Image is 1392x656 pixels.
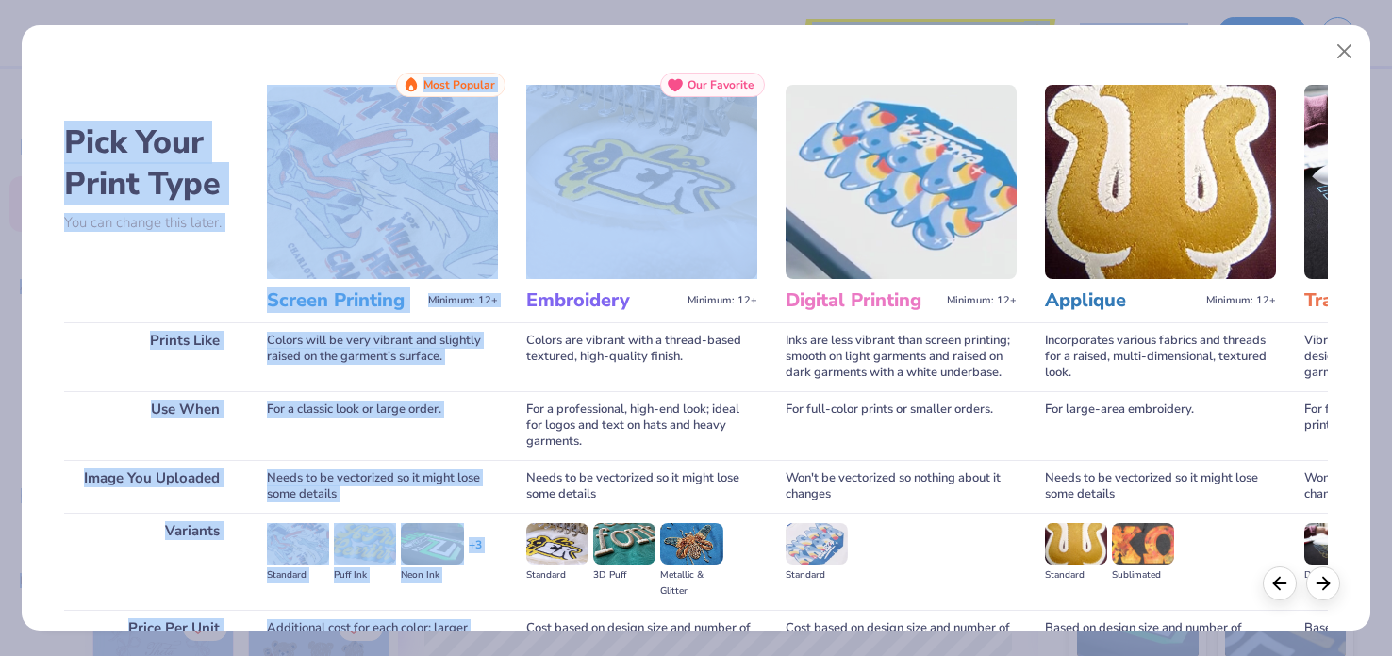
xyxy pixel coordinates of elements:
div: + 3 [469,537,482,569]
div: For a classic look or large order. [267,391,498,460]
img: Embroidery [526,85,757,279]
div: Colors will be very vibrant and slightly raised on the garment's surface. [267,322,498,391]
div: Sublimated [1112,567,1174,583]
span: Minimum: 12+ [688,294,757,307]
div: Incorporates various fabrics and threads for a raised, multi-dimensional, textured look. [1045,322,1276,391]
div: Variants [64,513,239,610]
img: Neon Ink [401,523,463,565]
button: Close [1327,34,1363,70]
span: Minimum: 12+ [428,294,498,307]
div: Standard [526,567,588,583]
h3: Embroidery [526,288,680,313]
div: Standard [267,567,329,583]
div: Image You Uploaded [64,460,239,513]
div: Won't be vectorized so nothing about it changes [786,460,1017,513]
img: Standard [267,523,329,565]
h3: Applique [1045,288,1199,313]
div: Standard [1045,567,1107,583]
span: Minimum: 12+ [947,294,1017,307]
div: Colors are vibrant with a thread-based textured, high-quality finish. [526,322,757,391]
span: Most Popular [423,78,495,91]
div: Metallic & Glitter [660,567,722,599]
span: Minimum: 12+ [1206,294,1276,307]
img: Screen Printing [267,85,498,279]
img: Standard [1045,523,1107,565]
img: Puff Ink [334,523,396,565]
div: Needs to be vectorized so it might lose some details [1045,460,1276,513]
img: Applique [1045,85,1276,279]
img: Standard [786,523,848,565]
img: Sublimated [1112,523,1174,565]
div: Prints Like [64,322,239,391]
div: Puff Ink [334,567,396,583]
img: 3D Puff [593,523,655,565]
img: Direct-to-film [1304,523,1367,565]
div: For large-area embroidery. [1045,391,1276,460]
div: Neon Ink [401,567,463,583]
div: 3D Puff [593,567,655,583]
h3: Screen Printing [267,288,421,313]
img: Digital Printing [786,85,1017,279]
div: Needs to be vectorized so it might lose some details [526,460,757,513]
p: You can change this later. [64,215,239,231]
div: For a professional, high-end look; ideal for logos and text on hats and heavy garments. [526,391,757,460]
img: Metallic & Glitter [660,523,722,565]
div: Standard [786,567,848,583]
img: Standard [526,523,588,565]
div: For full-color prints or smaller orders. [786,391,1017,460]
div: Inks are less vibrant than screen printing; smooth on light garments and raised on dark garments ... [786,322,1017,391]
div: Use When [64,391,239,460]
h2: Pick Your Print Type [64,122,239,205]
span: Our Favorite [688,78,754,91]
div: Needs to be vectorized so it might lose some details [267,460,498,513]
h3: Digital Printing [786,288,939,313]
